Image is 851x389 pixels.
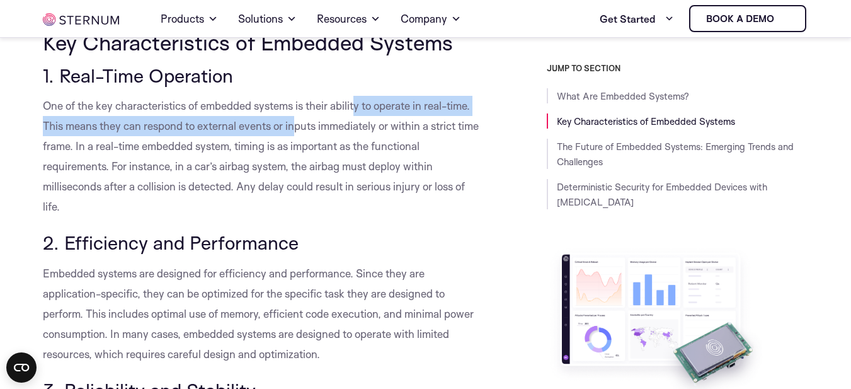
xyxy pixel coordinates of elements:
[43,267,474,361] span: Embedded systems are designed for efficiency and performance. Since they are application-specific...
[238,1,297,37] a: Solutions
[557,90,689,102] a: What Are Embedded Systems?
[547,63,809,73] h3: JUMP TO SECTION
[779,14,789,24] img: sternum iot
[6,352,37,383] button: Open CMP widget
[43,64,233,87] span: 1. Real-Time Operation
[557,141,794,168] a: The Future of Embedded Systems: Emerging Trends and Challenges
[43,99,479,213] span: One of the key characteristics of embedded systems is their ability to operate in real-time. This...
[43,13,120,26] img: sternum iot
[600,6,674,32] a: Get Started
[43,29,453,55] span: Key Characteristics of Embedded Systems
[317,1,380,37] a: Resources
[557,181,767,208] a: Deterministic Security for Embedded Devices with [MEDICAL_DATA]
[689,5,806,32] a: Book a demo
[557,115,735,127] a: Key Characteristics of Embedded Systems
[401,1,461,37] a: Company
[161,1,218,37] a: Products
[43,231,299,254] span: 2. Efficiency and Performance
